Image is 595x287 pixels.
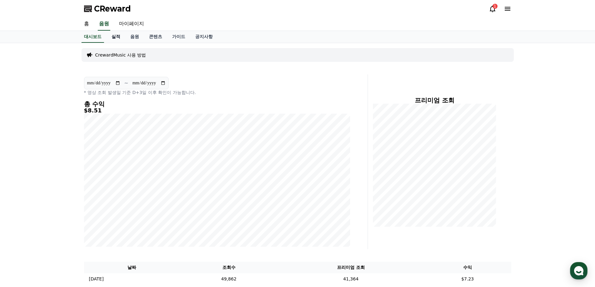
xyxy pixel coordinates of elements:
[97,207,104,212] span: 설정
[373,97,496,104] h4: 프리미엄 조회
[79,17,94,31] a: 홈
[180,273,278,285] td: 49,862
[278,273,424,285] td: 41,364
[84,107,350,114] h5: $8.51
[95,52,146,58] a: CrewardMusic 사용 방법
[84,262,180,273] th: 날짜
[424,273,511,285] td: $7.23
[20,207,23,212] span: 홈
[84,101,350,107] h4: 총 수익
[41,198,81,214] a: 대화
[125,31,144,43] a: 음원
[57,208,65,213] span: 대화
[489,5,496,12] a: 1
[98,17,110,31] a: 음원
[2,198,41,214] a: 홈
[180,262,278,273] th: 조회수
[82,31,104,43] a: 대시보드
[424,262,511,273] th: 수익
[493,4,498,9] div: 1
[107,31,125,43] a: 실적
[190,31,218,43] a: 공지사항
[278,262,424,273] th: 프리미엄 조회
[84,4,131,14] a: CReward
[89,276,104,282] p: [DATE]
[144,31,167,43] a: 콘텐츠
[81,198,120,214] a: 설정
[124,79,128,87] p: ~
[84,89,350,96] p: * 영상 조회 발생일 기준 D+3일 이후 확인이 가능합니다.
[167,31,190,43] a: 가이드
[94,4,131,14] span: CReward
[114,17,149,31] a: 마이페이지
